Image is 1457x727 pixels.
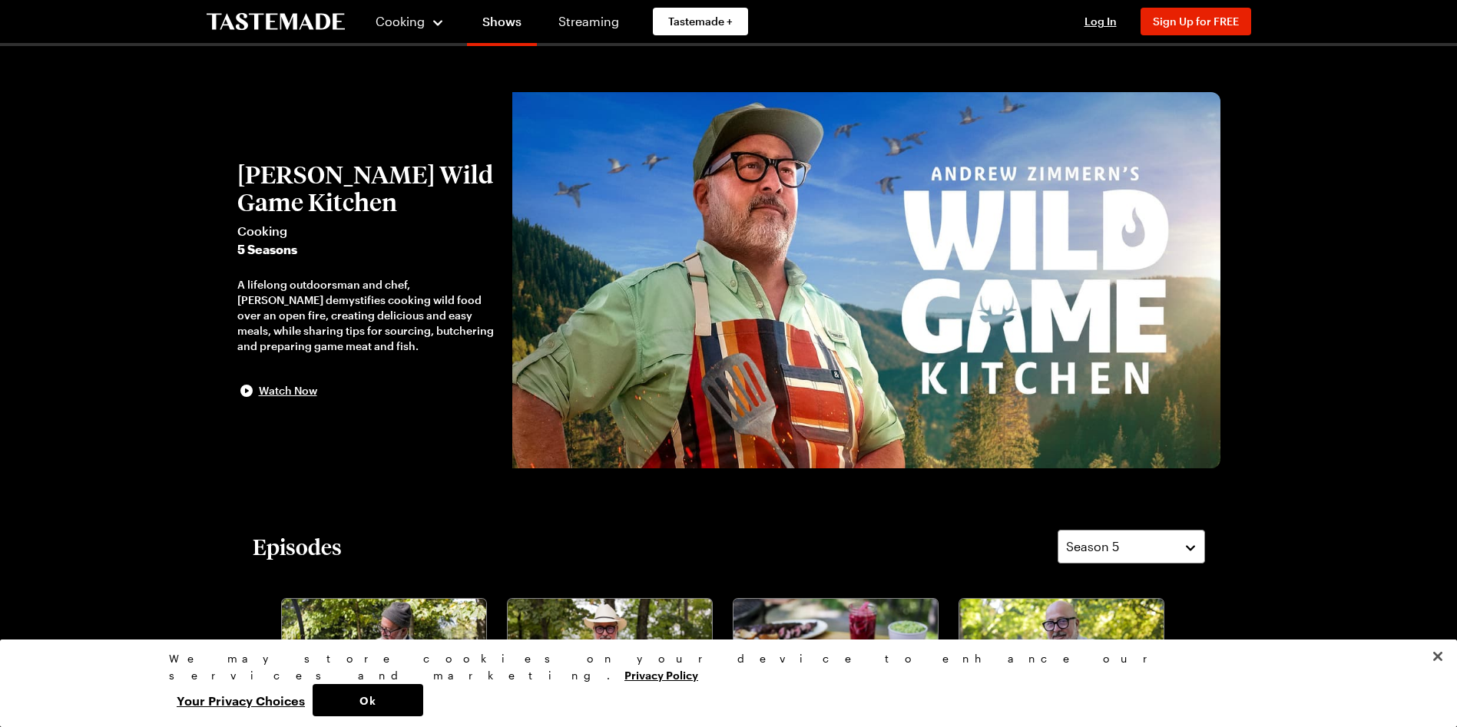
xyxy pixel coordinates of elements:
[668,14,733,29] span: Tastemade +
[1058,530,1205,563] button: Season 5
[207,13,345,31] a: To Tastemade Home Page
[733,599,938,714] img: Elk Tenderloin Tostadas and Grilled Rack of Ribs
[624,667,698,682] a: More information about your privacy, opens in a new tab
[1084,15,1117,28] span: Log In
[1153,15,1239,28] span: Sign Up for FREE
[1421,639,1455,673] button: Close
[959,599,1164,714] img: Grilled Clams Casino and Garlicky Clam Pizza
[237,240,497,259] span: 5 Seasons
[237,222,497,240] span: Cooking
[313,684,423,716] button: Ok
[237,160,497,216] h2: [PERSON_NAME] Wild Game Kitchen
[508,599,712,714] img: Southern Shrimp Skewers and Asian Crispy Rice
[1070,14,1131,29] button: Log In
[467,3,537,46] a: Shows
[259,383,317,398] span: Watch Now
[653,8,748,35] a: Tastemade +
[169,684,313,716] button: Your Privacy Choices
[253,533,342,560] h2: Episodes
[512,92,1220,468] img: Andrew Zimmern's Wild Game Kitchen
[1066,537,1119,556] span: Season 5
[282,599,486,714] img: Wild Boar Feast: Chorizo with Mussels and Whole Roasted Leg
[1141,8,1251,35] button: Sign Up for FREE
[237,160,497,400] button: [PERSON_NAME] Wild Game KitchenCooking5 SeasonsA lifelong outdoorsman and chef, [PERSON_NAME] dem...
[237,277,497,354] div: A lifelong outdoorsman and chef, [PERSON_NAME] demystifies cooking wild food over an open fire, c...
[376,14,425,28] span: Cooking
[169,650,1275,684] div: We may store cookies on your device to enhance our services and marketing.
[376,3,445,40] button: Cooking
[169,650,1275,716] div: Privacy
